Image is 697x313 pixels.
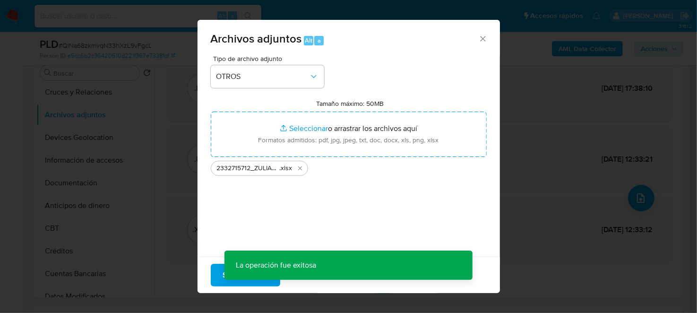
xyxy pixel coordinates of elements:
span: Archivos adjuntos [211,30,302,47]
span: 2332715712_ZULIANGIE [PERSON_NAME] ROMERO_SEP2025 [217,164,280,173]
span: .xlsx [280,164,293,173]
span: Cancelar [296,265,327,286]
button: OTROS [211,65,324,88]
span: a [318,36,321,45]
span: OTROS [216,72,309,81]
span: Subir archivo [223,265,268,286]
label: Tamaño máximo: 50MB [316,99,384,108]
button: Eliminar 2332715712_ZULIANGIE ROSBEIDY NAVARRO ROMERO_SEP2025.xlsx [294,163,306,174]
p: La operación fue exitosa [224,251,327,280]
button: Cerrar [478,34,487,43]
span: Alt [305,36,312,45]
ul: Archivos seleccionados [211,157,487,176]
button: Subir archivo [211,264,280,287]
span: Tipo de archivo adjunto [213,55,327,62]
